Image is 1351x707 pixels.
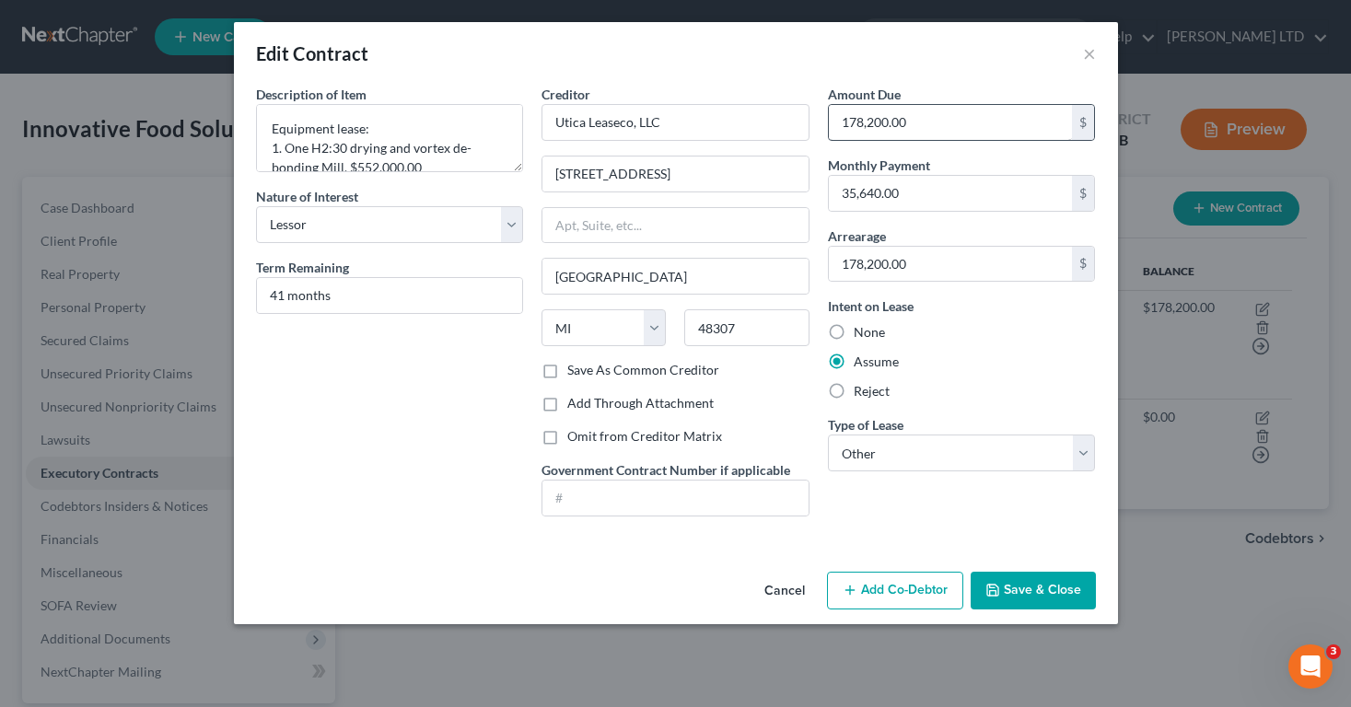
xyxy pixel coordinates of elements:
[829,105,1073,140] input: 0.00
[1072,105,1094,140] div: $
[567,394,714,412] label: Add Through Attachment
[542,460,790,480] label: Government Contract Number if applicable
[542,208,809,243] input: Apt, Suite, etc...
[1072,176,1094,211] div: $
[828,296,914,316] label: Intent on Lease
[256,87,367,102] span: Description of Item
[684,309,809,346] input: Enter zip..
[854,353,899,371] label: Assume
[828,417,903,433] span: Type of Lease
[750,574,820,610] button: Cancel
[256,187,358,206] label: Nature of Interest
[828,226,886,246] label: Arrearage
[1288,644,1333,689] iframe: Intercom live chat
[827,572,963,610] button: Add Co-Debtor
[1083,42,1096,64] button: ×
[854,382,890,400] label: Reject
[567,361,719,379] label: Save As Common Creditor
[256,258,349,277] label: Term Remaining
[854,323,885,342] label: None
[542,87,590,102] span: Creditor
[828,85,901,104] label: Amount Due
[971,572,1096,610] button: Save & Close
[542,104,809,141] input: Search creditor by name...
[257,278,523,313] input: --
[1326,644,1341,659] span: 3
[542,156,809,191] input: Enter address...
[828,156,930,175] label: Monthly Payment
[256,41,369,66] div: Edit Contract
[829,176,1073,211] input: 0.00
[829,247,1073,282] input: 0.00
[1072,247,1094,282] div: $
[542,481,809,516] input: #
[542,259,809,294] input: Enter city...
[567,427,722,446] label: Omit from Creditor Matrix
